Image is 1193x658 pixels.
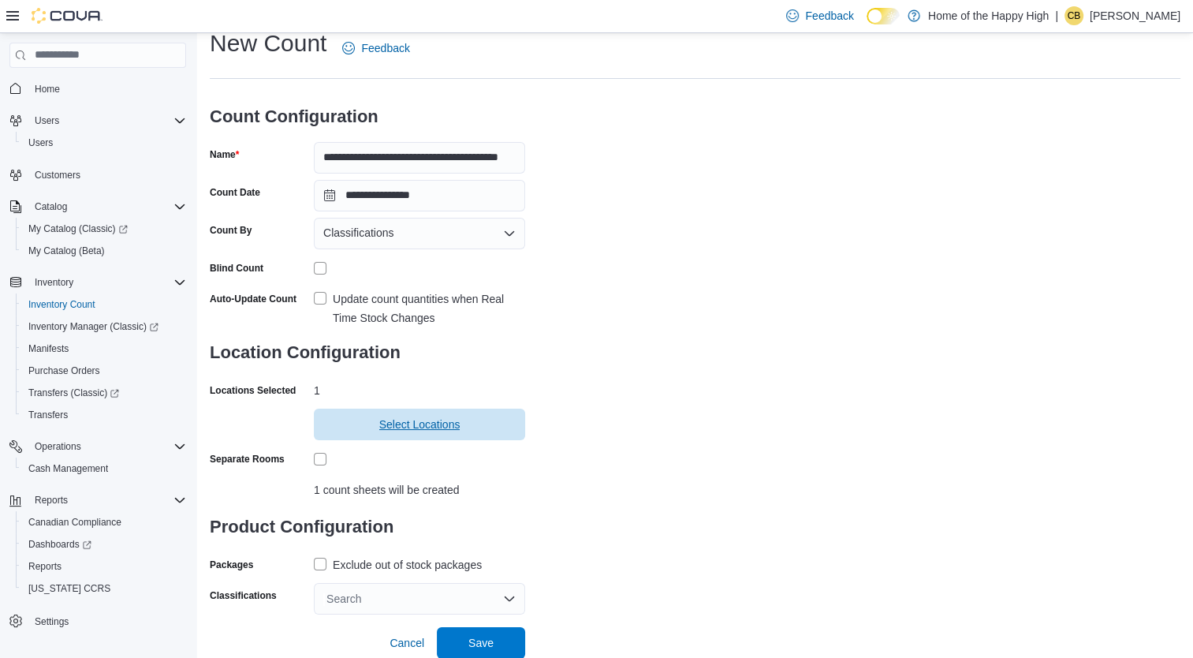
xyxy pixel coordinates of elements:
label: Count Date [210,186,260,199]
span: My Catalog (Classic) [28,222,128,235]
span: Transfers (Classic) [22,383,186,402]
a: Purchase Orders [22,361,106,380]
a: Inventory Manager (Classic) [22,317,165,336]
span: Dashboards [28,538,91,551]
button: Catalog [28,197,73,216]
div: Exclude out of stock packages [333,555,482,574]
button: Inventory [28,273,80,292]
span: Settings [35,615,69,628]
a: Dashboards [22,535,98,554]
a: My Catalog (Beta) [22,241,111,260]
span: Classifications [323,223,393,242]
span: Catalog [35,200,67,213]
button: Canadian Compliance [16,511,192,533]
span: My Catalog (Beta) [22,241,186,260]
button: Settings [3,609,192,632]
span: Users [35,114,59,127]
span: Purchase Orders [22,361,186,380]
span: Canadian Compliance [22,513,186,532]
span: Reports [35,494,68,507]
span: Dark Mode [867,24,867,25]
span: My Catalog (Beta) [28,245,105,257]
div: Separate Rooms [210,453,285,465]
span: Transfers (Classic) [28,387,119,399]
span: Inventory [28,273,186,292]
span: Washington CCRS [22,579,186,598]
span: Inventory Count [22,295,186,314]
button: Purchase Orders [16,360,192,382]
span: Operations [35,440,81,453]
span: Catalog [28,197,186,216]
button: Inventory [3,271,192,293]
button: Open list of options [503,227,516,240]
button: Inventory Count [16,293,192,316]
a: Manifests [22,339,75,358]
h1: New Count [210,28,326,59]
h3: Count Configuration [210,92,525,142]
a: Feedback [336,32,416,64]
span: Reports [22,557,186,576]
span: Inventory Count [28,298,95,311]
span: Feedback [805,8,853,24]
button: Users [16,132,192,154]
span: Cash Management [28,462,108,475]
button: Cash Management [16,458,192,480]
div: Corrine Basford [1064,6,1083,25]
a: Transfers (Classic) [16,382,192,404]
span: Users [22,133,186,152]
span: Save [468,635,494,651]
a: Canadian Compliance [22,513,128,532]
span: Home [35,83,60,95]
span: Inventory Manager (Classic) [28,320,158,333]
label: Classifications [210,589,277,602]
label: Locations Selected [210,384,296,397]
button: Catalog [3,196,192,218]
img: Cova [32,8,103,24]
button: My Catalog (Beta) [16,240,192,262]
button: Operations [3,436,192,458]
span: Select Locations [379,417,460,432]
button: Customers [3,163,192,186]
h3: Location Configuration [210,327,525,378]
span: Purchase Orders [28,365,100,377]
button: Users [3,110,192,132]
a: [US_STATE] CCRS [22,579,117,598]
label: Packages [210,559,253,571]
a: Users [22,133,59,152]
span: My Catalog (Classic) [22,219,186,238]
span: Cancel [390,635,424,651]
button: Home [3,77,192,100]
span: Transfers [28,409,68,421]
span: Home [28,79,186,99]
span: Users [28,111,186,130]
span: Users [28,136,53,149]
div: Blind Count [210,262,263,275]
a: Inventory Count [22,295,102,314]
a: Home [28,80,66,99]
span: Operations [28,437,186,456]
span: Dashboards [22,535,186,554]
a: Reports [22,557,68,576]
button: Transfers [16,404,192,426]
span: [US_STATE] CCRS [28,582,110,595]
label: Count By [210,224,252,237]
span: Customers [35,169,80,181]
span: Customers [28,165,186,185]
span: Canadian Compliance [28,516,121,529]
button: Users [28,111,65,130]
a: Settings [28,612,75,631]
button: [US_STATE] CCRS [16,578,192,600]
span: Inventory Manager (Classic) [22,317,186,336]
h3: Product Configuration [210,502,525,552]
a: Customers [28,166,87,185]
span: Settings [28,611,186,630]
span: Manifests [22,339,186,358]
span: Cash Management [22,459,186,478]
button: Operations [28,437,88,456]
input: Press the down key to open a popover containing a calendar. [314,180,525,211]
span: Feedback [361,40,409,56]
div: 1 count sheets will be created [314,477,525,496]
p: [PERSON_NAME] [1090,6,1180,25]
a: Cash Management [22,459,114,478]
p: Home of the Happy High [928,6,1049,25]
